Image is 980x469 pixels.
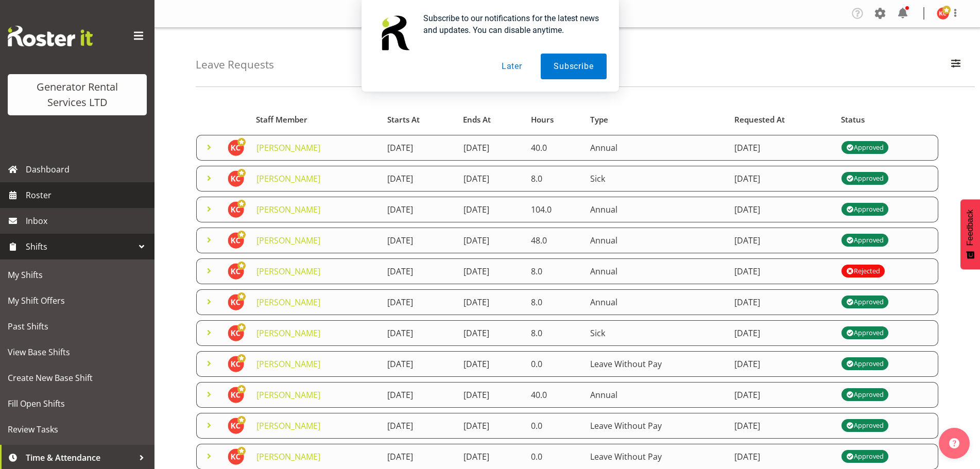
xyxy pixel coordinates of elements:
td: [DATE] [457,320,525,346]
td: [DATE] [728,413,835,439]
div: Rejected [846,265,880,277]
img: kay-campbell10429.jpg [228,387,244,403]
span: Shifts [26,239,134,254]
img: kay-campbell10429.jpg [228,325,244,341]
div: Approved [846,389,883,401]
span: Dashboard [26,162,149,177]
span: Review Tasks [8,422,147,437]
a: [PERSON_NAME] [256,420,320,431]
td: [DATE] [457,228,525,253]
a: Past Shifts [3,314,152,339]
div: Approved [846,172,883,185]
button: Feedback - Show survey [960,199,980,269]
a: [PERSON_NAME] [256,204,320,215]
td: Leave Without Pay [584,413,728,439]
td: [DATE] [728,228,835,253]
button: Subscribe [541,54,606,79]
span: Requested At [734,114,785,126]
a: [PERSON_NAME] [256,389,320,401]
img: help-xxl-2.png [949,438,959,448]
td: 8.0 [525,320,584,346]
a: View Base Shifts [3,339,152,365]
td: Annual [584,228,728,253]
span: Fill Open Shifts [8,396,147,411]
td: [DATE] [457,382,525,408]
div: Approved [846,142,883,154]
td: [DATE] [728,197,835,222]
td: [DATE] [381,197,457,222]
a: Review Tasks [3,416,152,442]
td: 8.0 [525,258,584,284]
a: Fill Open Shifts [3,391,152,416]
a: [PERSON_NAME] [256,173,320,184]
td: Annual [584,197,728,222]
td: Annual [584,258,728,284]
button: Later [489,54,535,79]
td: [DATE] [728,166,835,192]
img: kay-campbell10429.jpg [228,140,244,156]
td: [DATE] [457,289,525,315]
td: [DATE] [381,413,457,439]
span: Type [590,114,608,126]
td: [DATE] [381,135,457,161]
td: [DATE] [381,258,457,284]
img: kay-campbell10429.jpg [228,448,244,465]
td: [DATE] [381,228,457,253]
div: Subscribe to our notifications for the latest news and updates. You can disable anytime. [415,12,607,36]
td: [DATE] [381,166,457,192]
td: 40.0 [525,135,584,161]
td: Leave Without Pay [584,351,728,377]
span: Time & Attendance [26,450,134,465]
a: [PERSON_NAME] [256,297,320,308]
a: My Shift Offers [3,288,152,314]
a: [PERSON_NAME] [256,451,320,462]
img: kay-campbell10429.jpg [228,232,244,249]
td: 48.0 [525,228,584,253]
div: Approved [846,234,883,247]
div: Approved [846,327,883,339]
td: [DATE] [728,289,835,315]
td: 0.0 [525,351,584,377]
td: [DATE] [457,135,525,161]
td: [DATE] [728,135,835,161]
td: [DATE] [728,320,835,346]
td: [DATE] [457,197,525,222]
div: Approved [846,450,883,463]
td: [DATE] [728,382,835,408]
td: 40.0 [525,382,584,408]
td: [DATE] [728,258,835,284]
div: Generator Rental Services LTD [18,79,136,110]
a: [PERSON_NAME] [256,327,320,339]
img: kay-campbell10429.jpg [228,356,244,372]
span: My Shifts [8,267,147,283]
div: Approved [846,203,883,216]
span: Ends At [463,114,491,126]
a: [PERSON_NAME] [256,142,320,153]
a: [PERSON_NAME] [256,358,320,370]
div: Approved [846,296,883,308]
td: [DATE] [457,258,525,284]
img: notification icon [374,12,415,54]
td: Annual [584,382,728,408]
img: kay-campbell10429.jpg [228,294,244,310]
span: Status [841,114,865,126]
td: [DATE] [728,351,835,377]
td: [DATE] [381,351,457,377]
span: Roster [26,187,149,203]
span: Create New Base Shift [8,370,147,386]
span: Hours [531,114,554,126]
td: [DATE] [457,413,525,439]
img: kay-campbell10429.jpg [228,170,244,187]
span: Past Shifts [8,319,147,334]
span: Feedback [966,210,975,246]
a: [PERSON_NAME] [256,266,320,277]
td: 8.0 [525,289,584,315]
td: Annual [584,289,728,315]
td: [DATE] [381,289,457,315]
img: kay-campbell10429.jpg [228,201,244,218]
div: Approved [846,358,883,370]
td: 104.0 [525,197,584,222]
td: 0.0 [525,413,584,439]
td: 8.0 [525,166,584,192]
div: Approved [846,420,883,432]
